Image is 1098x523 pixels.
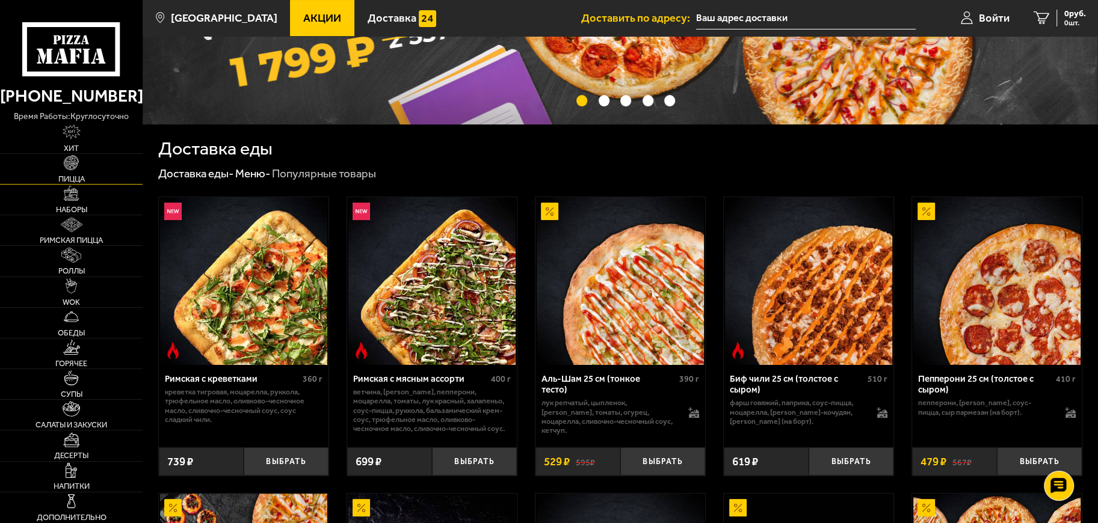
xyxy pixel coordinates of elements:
[729,499,747,516] img: Акционный
[164,342,182,359] img: Острое блюдо
[35,421,107,429] span: Салаты и закуски
[58,267,85,275] span: Роллы
[160,197,328,365] img: Римская с креветками
[348,197,516,365] img: Римская с мясным ассорти
[58,175,85,183] span: Пицца
[541,373,676,395] div: Аль-Шам 25 см (тонкое тесто)
[164,203,182,220] img: Новинка
[730,398,865,426] p: фарш говяжий, паприка, соус-пицца, моцарелла, [PERSON_NAME]-кочудян, [PERSON_NAME] (на борт).
[732,456,758,467] span: 619 ₽
[54,482,90,490] span: Напитки
[912,197,1082,365] a: АкционныйПепперони 25 см (толстое с сыром)
[353,342,370,359] img: Острое блюдо
[55,359,87,367] span: Горячее
[576,456,595,467] s: 595 ₽
[918,373,1053,395] div: Пепперони 25 см (толстое с сыром)
[664,95,675,106] button: точки переключения
[272,167,376,182] div: Популярные товары
[541,203,558,220] img: Акционный
[921,456,946,467] span: 479 ₽
[54,451,88,459] span: Десерты
[164,499,182,516] img: Акционный
[347,197,517,365] a: НовинкаОстрое блюдоРимская с мясным ассорти
[679,374,699,384] span: 390 г
[419,10,436,28] img: 15daf4d41897b9f0e9f617042186c801.svg
[158,139,273,158] h1: Доставка еды
[724,197,893,365] a: Острое блюдоБиф чили 25 см (толстое с сыром)
[353,373,488,384] div: Римская с мясным ассорти
[368,13,416,23] span: Доставка
[165,387,322,424] p: креветка тигровая, моцарелла, руккола, трюфельное масло, оливково-чесночное масло, сливочно-чесно...
[541,398,677,435] p: лук репчатый, цыпленок, [PERSON_NAME], томаты, огурец, моцарелла, сливочно-чесночный соус, кетчуп.
[63,298,80,306] span: WOK
[581,13,696,23] span: Доставить по адресу:
[620,95,631,106] button: точки переключения
[37,513,106,521] span: Дополнительно
[576,95,587,106] button: точки переключения
[620,447,705,476] button: Выбрать
[918,499,935,516] img: Акционный
[997,447,1082,476] button: Выбрать
[809,447,893,476] button: Выбрать
[730,373,865,395] div: Биф чили 25 см (толстое с сыром)
[58,329,85,337] span: Обеды
[64,144,79,152] span: Хит
[491,374,511,384] span: 400 г
[537,197,705,365] img: Аль-Шам 25 см (тонкое тесто)
[979,13,1010,23] span: Войти
[696,7,916,29] input: Ваш адрес доставки
[918,203,935,220] img: Акционный
[1056,374,1076,384] span: 410 г
[1064,19,1086,26] span: 0 шт.
[56,206,87,213] span: Наборы
[544,456,570,467] span: 529 ₽
[61,390,82,398] span: Супы
[303,374,322,384] span: 360 г
[729,342,747,359] img: Острое блюдо
[918,398,1053,416] p: пепперони, [PERSON_NAME], соус-пицца, сыр пармезан (на борт).
[158,167,233,180] a: Доставка еды-
[40,236,103,244] span: Римская пицца
[171,13,277,23] span: [GEOGRAPHIC_DATA]
[868,374,887,384] span: 510 г
[167,456,193,467] span: 739 ₽
[535,197,705,365] a: АкционныйАль-Шам 25 см (тонкое тесто)
[599,95,609,106] button: точки переключения
[643,95,653,106] button: точки переключения
[353,499,370,516] img: Акционный
[913,197,1081,365] img: Пепперони 25 см (толстое с сыром)
[235,167,270,180] a: Меню-
[353,387,511,433] p: ветчина, [PERSON_NAME], пепперони, моцарелла, томаты, лук красный, халапеньо, соус-пицца, руккола...
[244,447,328,476] button: Выбрать
[1064,10,1086,18] span: 0 руб.
[432,447,517,476] button: Выбрать
[725,197,893,365] img: Биф чили 25 см (толстое с сыром)
[159,197,328,365] a: НовинкаОстрое блюдоРимская с креветками
[356,456,381,467] span: 699 ₽
[353,203,370,220] img: Новинка
[165,373,300,384] div: Римская с креветками
[952,456,972,467] s: 567 ₽
[303,13,341,23] span: Акции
